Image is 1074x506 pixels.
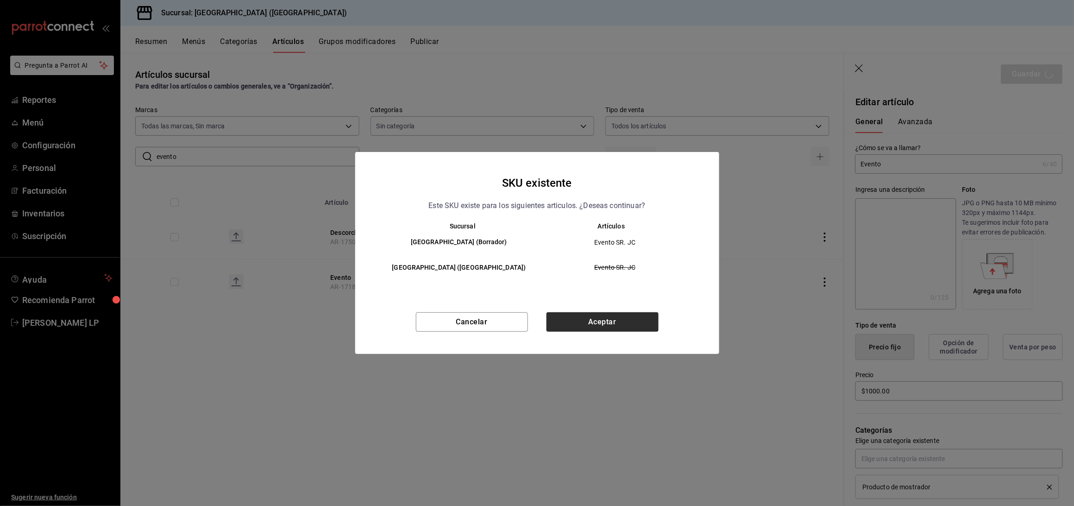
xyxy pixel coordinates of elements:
button: Aceptar [546,312,659,332]
button: Cancelar [416,312,528,332]
span: Evento SR. JC [545,238,685,247]
p: Este SKU existe para los siguientes articulos. ¿Deseas continuar? [429,200,646,212]
th: Sucursal [374,222,537,230]
h4: SKU existente [502,174,572,192]
h6: [GEOGRAPHIC_DATA] ([GEOGRAPHIC_DATA]) [389,263,530,273]
th: Artículos [537,222,701,230]
h6: [GEOGRAPHIC_DATA] (Borrador) [389,237,530,247]
span: Evento SR. JC [545,263,685,272]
